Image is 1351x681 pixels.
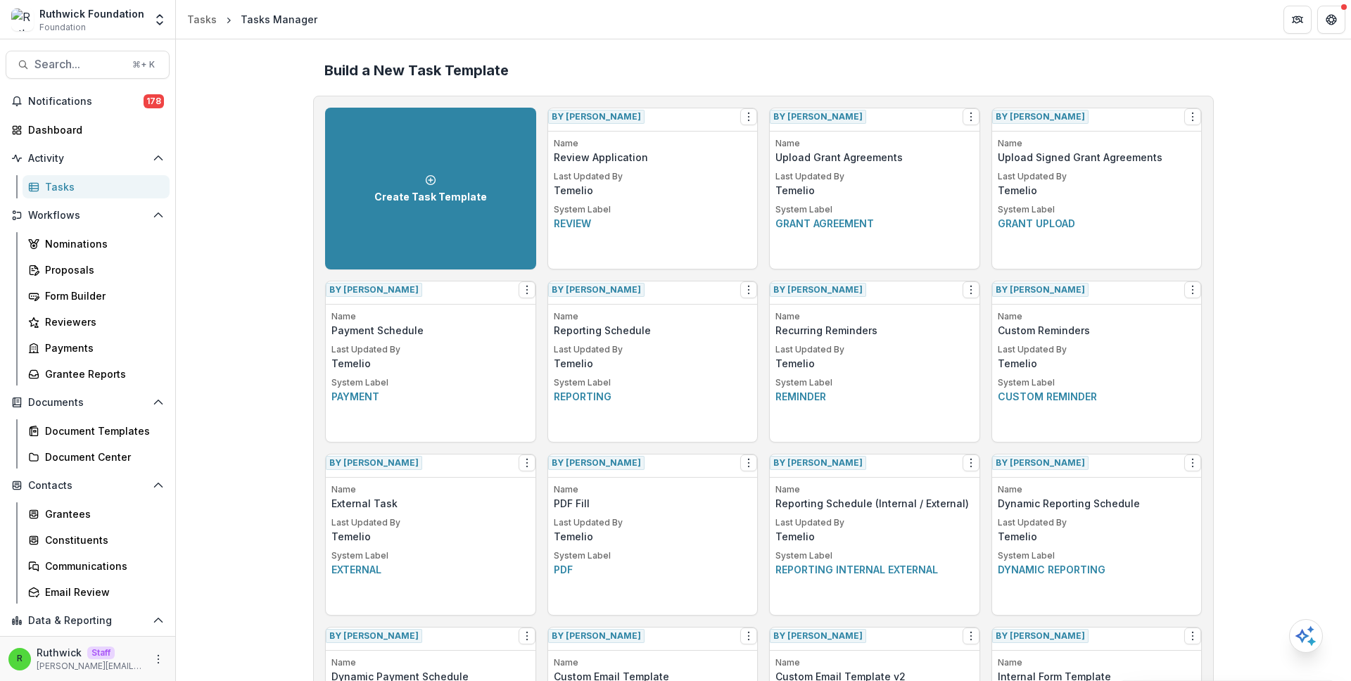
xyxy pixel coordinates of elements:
[6,118,170,141] a: Dashboard
[998,323,1196,338] p: Custom Reminders
[998,170,1196,183] p: Last Updated By
[144,94,164,108] span: 178
[775,516,974,529] p: Last Updated By
[554,356,752,371] p: Temelio
[326,629,422,643] span: By [PERSON_NAME]
[23,445,170,469] a: Document Center
[554,562,752,577] p: Pdf
[45,179,158,194] div: Tasks
[28,480,147,492] span: Contacts
[554,656,752,669] p: Name
[548,456,645,470] span: By [PERSON_NAME]
[998,389,1196,404] p: Custom reminder
[554,516,752,529] p: Last Updated By
[740,628,757,644] button: Options
[23,502,170,526] a: Grantees
[45,559,158,573] div: Communications
[554,150,752,165] p: Review Application
[6,51,170,79] button: Search...
[331,323,530,338] p: Payment Schedule
[45,424,158,438] div: Document Templates
[23,554,170,578] a: Communications
[37,660,144,673] p: [PERSON_NAME][EMAIL_ADDRESS][DOMAIN_NAME]
[998,549,1196,562] p: System Label
[775,496,974,511] p: Reporting Schedule (Internal / External)
[37,645,82,660] p: Ruthwick
[28,210,147,222] span: Workflows
[45,262,158,277] div: Proposals
[45,288,158,303] div: Form Builder
[87,647,115,659] p: Staff
[331,496,530,511] p: External Task
[554,483,752,496] p: Name
[1289,619,1323,653] button: Open AI Assistant
[28,615,147,627] span: Data & Reporting
[331,356,530,371] p: Temelio
[331,389,530,404] p: Payment
[6,204,170,227] button: Open Workflows
[28,397,147,409] span: Documents
[554,343,752,356] p: Last Updated By
[548,110,645,124] span: By [PERSON_NAME]
[23,580,170,604] a: Email Review
[770,283,866,297] span: By [PERSON_NAME]
[998,343,1196,356] p: Last Updated By
[45,367,158,381] div: Grantee Reports
[992,456,1089,470] span: By [PERSON_NAME]
[963,628,979,644] button: Options
[775,323,974,338] p: Recurring Reminders
[998,529,1196,544] p: Temelio
[992,110,1089,124] span: By [PERSON_NAME]
[325,108,536,269] a: Create Task Template
[740,281,757,298] button: Options
[6,147,170,170] button: Open Activity
[6,391,170,414] button: Open Documents
[548,283,645,297] span: By [PERSON_NAME]
[17,654,23,663] div: Ruthwick
[554,310,752,323] p: Name
[1184,454,1201,471] button: Options
[775,356,974,371] p: Temelio
[129,57,158,72] div: ⌘ + K
[23,175,170,198] a: Tasks
[34,58,124,71] span: Search...
[554,170,752,183] p: Last Updated By
[775,183,974,198] p: Temelio
[998,183,1196,198] p: Temelio
[519,454,535,471] button: Options
[963,281,979,298] button: Options
[548,629,645,643] span: By [PERSON_NAME]
[1184,108,1201,125] button: Options
[775,656,974,669] p: Name
[998,656,1196,669] p: Name
[28,153,147,165] span: Activity
[998,150,1196,165] p: Upload Signed Grant Agreements
[554,389,752,404] p: Reporting
[45,533,158,547] div: Constituents
[11,8,34,31] img: Ruthwick Foundation
[963,108,979,125] button: Options
[39,21,86,34] span: Foundation
[554,216,752,231] p: Review
[998,203,1196,216] p: System Label
[45,340,158,355] div: Payments
[39,6,144,21] div: Ruthwick Foundation
[23,284,170,307] a: Form Builder
[331,343,530,356] p: Last Updated By
[554,203,752,216] p: System Label
[45,585,158,599] div: Email Review
[775,310,974,323] p: Name
[770,629,866,643] span: By [PERSON_NAME]
[326,456,422,470] span: By [PERSON_NAME]
[28,96,144,108] span: Notifications
[740,454,757,471] button: Options
[554,183,752,198] p: Temelio
[326,283,422,297] span: By [PERSON_NAME]
[45,236,158,251] div: Nominations
[331,562,530,577] p: External
[992,629,1089,643] span: By [PERSON_NAME]
[998,216,1196,231] p: Grant upload
[23,258,170,281] a: Proposals
[775,216,974,231] p: Grant agreement
[770,110,866,124] span: By [PERSON_NAME]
